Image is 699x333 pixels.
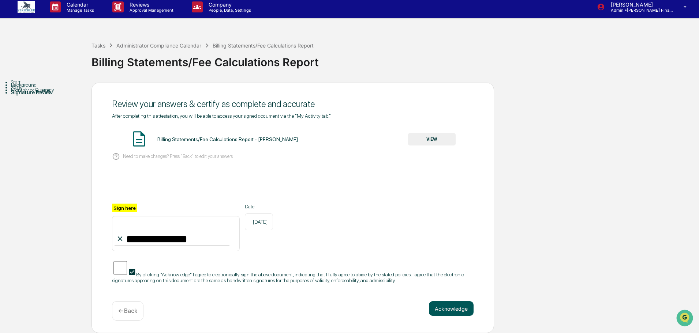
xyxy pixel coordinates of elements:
[18,1,35,13] img: logo
[245,204,273,209] label: Date
[203,1,255,8] p: Company
[7,140,13,145] div: 🖐️
[61,1,98,8] p: Calendar
[25,110,93,116] div: We're available if you need us!
[11,84,91,90] div: Steps
[429,301,474,316] button: Acknowledge
[113,260,127,276] input: By clicking "Acknowledge" I agree to electronically sign the above document, indicating that I fu...
[116,42,201,49] div: Administrator Compliance Calendar
[245,213,273,230] div: [DATE]
[91,42,105,49] div: Tasks
[11,79,91,85] div: Start
[25,103,120,110] div: Start new chat
[52,170,89,176] a: Powered byPylon
[7,62,133,74] p: How can we help?
[61,8,98,13] p: Manage Tasks
[50,136,94,149] a: 🗄️Attestations
[11,87,91,93] div: Monthly or Quarterly
[112,113,331,119] span: After completing this attestation, you will be able to access your signed document via the "My Ac...
[124,8,177,13] p: Approval Management
[53,140,59,145] div: 🗄️
[408,133,456,145] button: VIEW
[157,136,298,142] div: Billing Statements/Fee Calculations Report - [PERSON_NAME]
[605,8,673,13] p: Admin • [PERSON_NAME] Financial Group
[124,1,177,8] p: Reviews
[112,204,137,212] label: Sign here
[7,40,22,55] img: Greenboard
[112,272,464,283] span: By clicking "Acknowledge" I agree to electronically sign the above document, indicating that I fu...
[91,50,695,69] div: Billing Statements/Fee Calculations Report
[7,103,20,116] img: 1746055101610-c473b297-6a78-478c-a979-82029cc54cd1
[130,130,148,148] img: Document Icon
[112,99,474,109] div: Review your answers & certify as complete and accurate
[203,8,255,13] p: People, Data, Settings
[15,139,47,146] span: Preclearance
[676,309,695,329] iframe: Open customer support
[118,307,137,314] p: ← Back
[60,139,91,146] span: Attestations
[73,171,89,176] span: Pylon
[4,136,50,149] a: 🖐️Preclearance
[123,154,233,159] p: Need to make changes? Press "Back" to edit your answers
[7,154,13,159] div: 🔎
[11,82,91,88] div: Background
[124,105,133,114] button: Start new chat
[213,42,314,49] div: Billing Statements/Fee Calculations Report
[11,90,91,95] div: Signature Review
[4,150,49,163] a: 🔎Data Lookup
[605,1,673,8] p: [PERSON_NAME]
[15,153,46,160] span: Data Lookup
